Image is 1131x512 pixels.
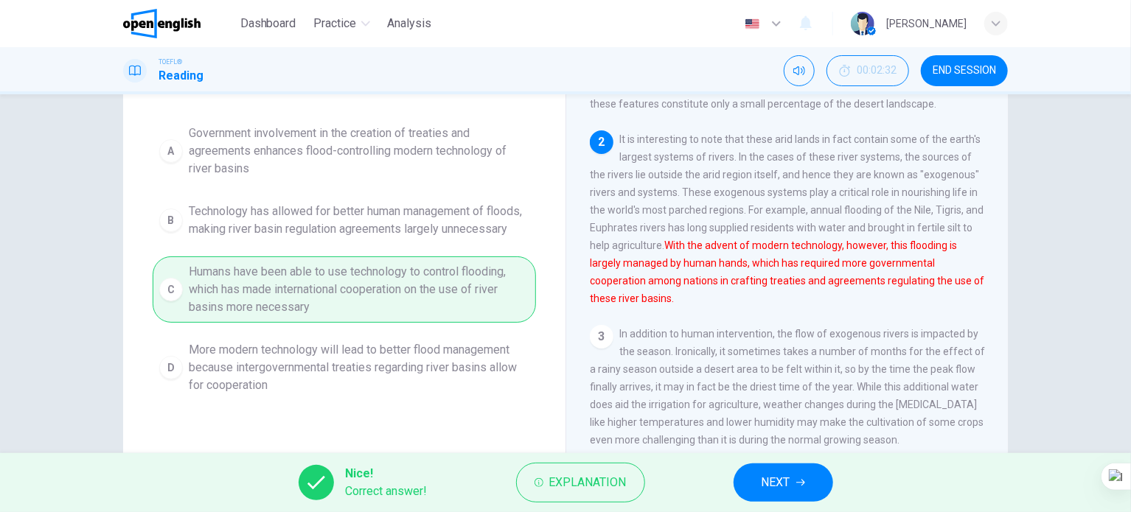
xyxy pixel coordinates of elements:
[159,57,182,67] span: TOEFL®
[734,463,833,502] button: NEXT
[857,65,897,77] span: 00:02:32
[590,133,984,304] span: It is interesting to note that these arid lands in fact contain some of the earth's largest syste...
[886,15,967,32] div: [PERSON_NAME]
[590,325,613,348] div: 3
[590,328,985,446] span: In addition to human intervention, the flow of exogenous rivers is impacted by the season. Ironic...
[159,67,203,85] h1: Reading
[851,12,874,35] img: Profile picture
[308,10,376,37] button: Practice
[549,472,627,493] span: Explanation
[388,15,432,32] span: Analysis
[743,18,762,29] img: en
[590,239,984,304] font: With the advent of modern technology, however, this flooding is largely managed by human hands, w...
[123,9,234,38] a: OpenEnglish logo
[784,55,815,86] div: Mute
[346,483,428,500] span: Correct answer!
[346,465,428,483] span: Nice!
[234,10,302,37] button: Dashboard
[314,15,357,32] span: Practice
[826,55,909,86] button: 00:02:32
[933,65,996,77] span: END SESSION
[826,55,909,86] div: Hide
[123,9,201,38] img: OpenEnglish logo
[590,130,613,154] div: 2
[516,463,645,502] button: Explanation
[382,10,438,37] button: Analysis
[921,55,1008,86] button: END SESSION
[762,472,790,493] span: NEXT
[240,15,296,32] span: Dashboard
